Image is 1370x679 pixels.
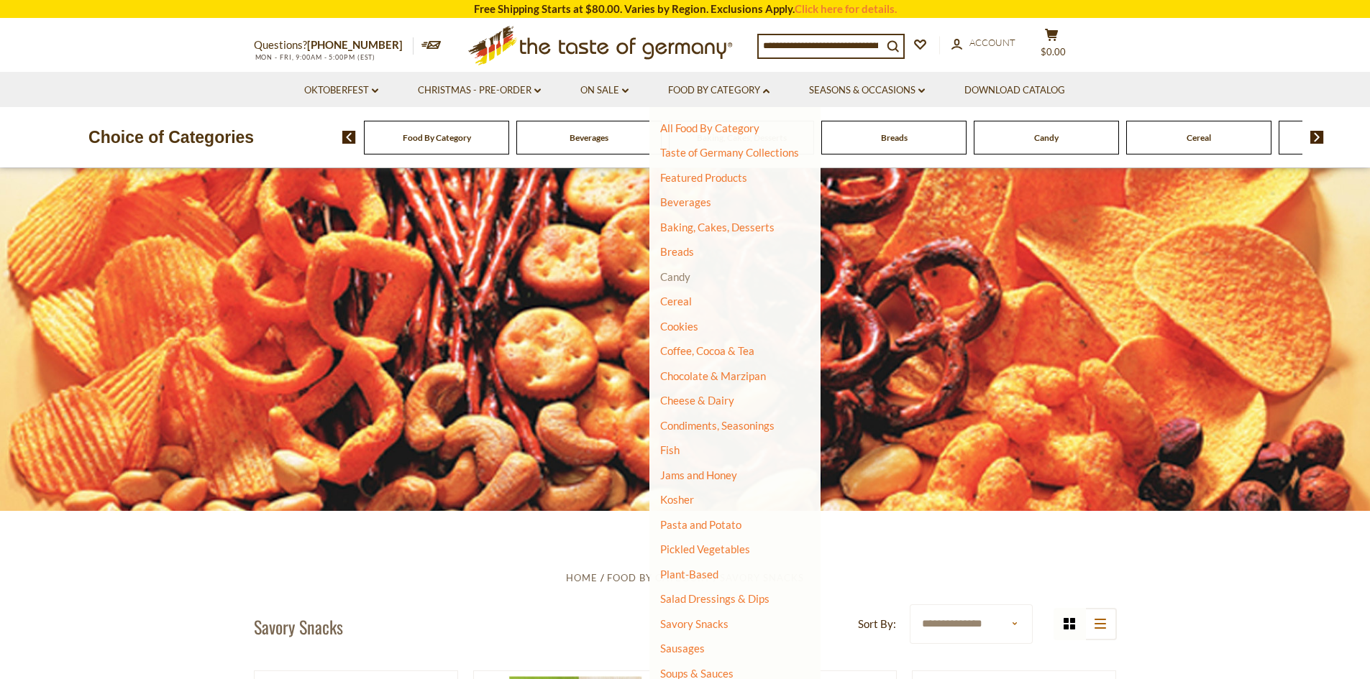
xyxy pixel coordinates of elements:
a: Click here for details. [795,2,897,15]
a: Food By Category [607,572,711,583]
a: Cereal [1187,132,1211,143]
a: Beverages [660,195,711,208]
a: Taste of Germany Collections [660,146,799,159]
a: Chocolate & Marzipan [660,369,766,382]
a: On Sale [580,83,629,98]
a: Cheese & Dairy [660,394,734,407]
button: $0.00 [1031,28,1074,64]
a: All Food By Category [660,121,759,134]
a: Salad Dressings & Dips [660,592,770,605]
a: Home [566,572,598,583]
a: Cookies [660,320,698,333]
span: $0.00 [1041,46,1066,57]
a: Candy [1034,132,1059,143]
a: Cereal [660,295,692,308]
a: Seasons & Occasions [809,83,925,98]
a: Account [951,35,1015,51]
a: Plant-Based [660,568,718,581]
a: Christmas - PRE-ORDER [418,83,541,98]
h1: Savory Snacks [254,616,343,637]
a: Fish [660,443,680,456]
a: Candy [660,270,690,283]
a: Jams and Honey [660,468,737,481]
a: Kosher [660,493,694,506]
a: Breads [881,132,908,143]
a: Food By Category [403,132,471,143]
a: Pasta and Potato [660,518,741,531]
a: Breads [660,245,694,258]
span: Account [969,37,1015,48]
p: Questions? [254,36,414,55]
a: Condiments, Seasonings [660,419,775,432]
a: [PHONE_NUMBER] [307,38,403,51]
a: Pickled Vegetables [660,542,750,555]
label: Sort By: [858,615,896,633]
img: next arrow [1310,131,1324,144]
a: Featured Products [660,171,747,184]
a: Beverages [570,132,608,143]
img: previous arrow [342,131,356,144]
a: Baking, Cakes, Desserts [660,221,775,234]
a: Oktoberfest [304,83,378,98]
a: Sausages [660,642,705,655]
a: Download Catalog [964,83,1065,98]
a: Coffee, Cocoa & Tea [660,344,754,357]
a: Food By Category [668,83,770,98]
span: MON - FRI, 9:00AM - 5:00PM (EST) [254,53,376,61]
a: Savory Snacks [660,617,729,630]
